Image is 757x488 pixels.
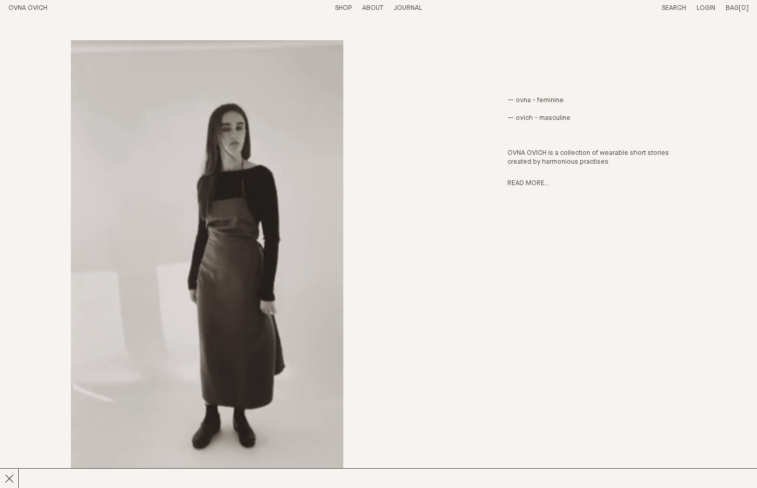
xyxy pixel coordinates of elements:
[697,5,715,11] a: Login
[335,5,352,11] a: Shop
[362,4,383,13] summary: About
[507,96,686,167] p: — ovna - feminine — ovich - masculine OVNA OVICH is a collection of wearable short stories create...
[739,5,749,11] span: [0]
[8,5,47,11] a: Home
[726,5,739,11] span: Bag
[394,5,422,11] a: Journal
[662,5,686,11] a: Search
[507,180,549,187] a: Read more...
